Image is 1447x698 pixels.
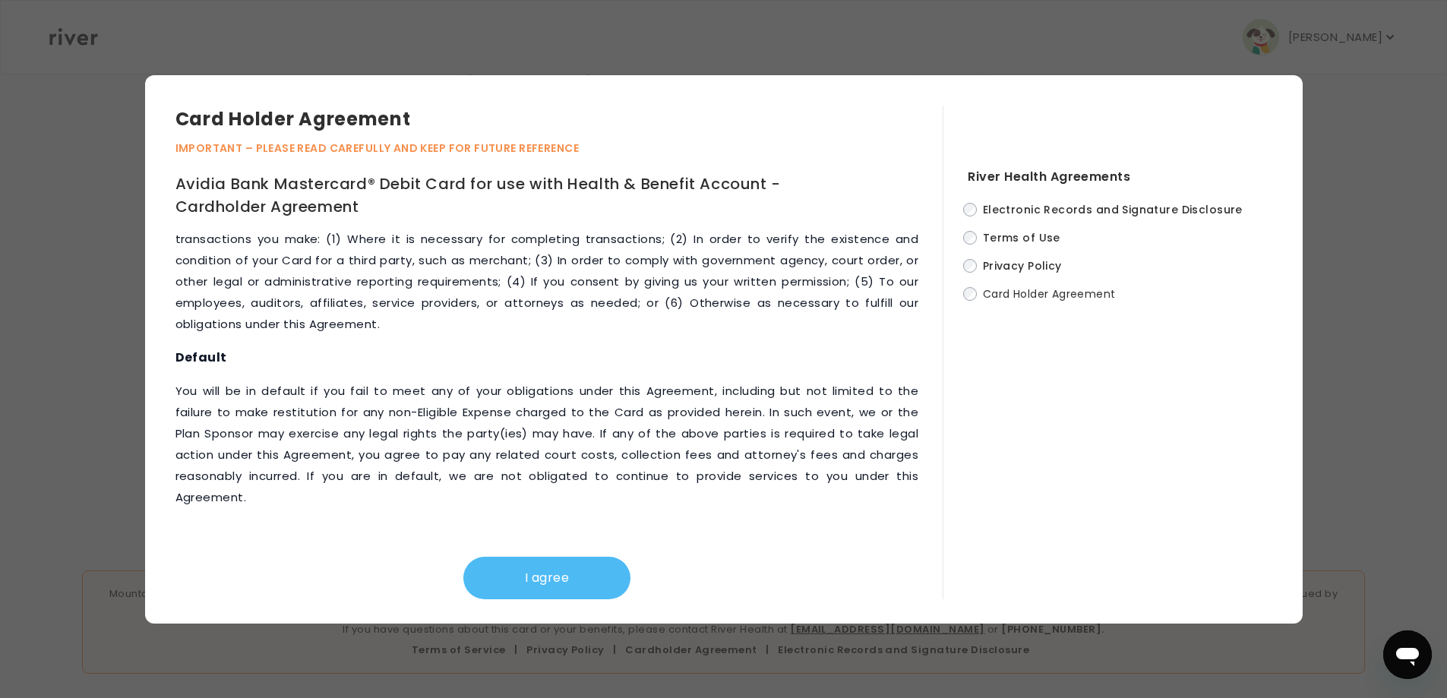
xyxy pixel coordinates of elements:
h3: Default [175,347,919,368]
p: IMPORTANT – PLEASE READ CAREFULLY AND KEEP FOR FUTURE REFERENCE [175,139,943,157]
iframe: Button to launch messaging window [1383,630,1432,679]
span: Terms of Use [983,230,1060,245]
h4: River Health Agreements [968,166,1272,188]
span: Card Holder Agreement [983,286,1116,302]
p: You will be in default if you fail to meet any of your obligations under this Agreement, includin... [175,381,919,508]
h1: Avidia Bank Mastercard® Debit Card for use with Health & Benefit Account - Cardholder Agreement [175,172,790,218]
p: You authorize us to make from time to time such credit, employment, and investigative inquiries a... [175,186,919,335]
span: Electronic Records and Signature Disclosure [983,202,1243,217]
h3: Card Holder Agreement [175,106,943,133]
span: Privacy Policy [983,258,1062,273]
button: I agree [463,557,630,599]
